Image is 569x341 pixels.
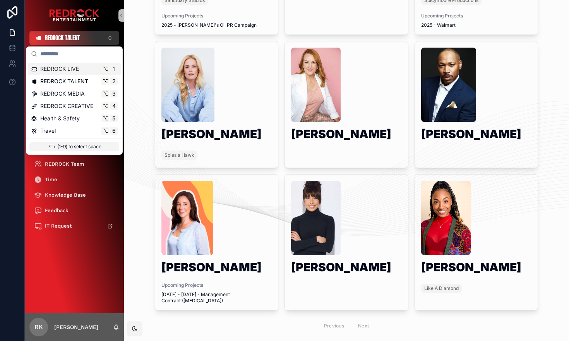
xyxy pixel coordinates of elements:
a: angelafornero.jpg[PERSON_NAME] [284,174,408,310]
a: C19FFF9F-FAF7-4621-991D61EFBE6D6ED3.jpg[PERSON_NAME]Like A Diamond [415,174,538,310]
a: IT Request [29,219,119,233]
span: 2025 - Walmart [421,22,532,28]
img: CAA55DDF-01DA-4617-9482CCFC763EC7E9.jpg [161,48,214,122]
h1: [PERSON_NAME] [291,261,402,276]
span: ⌥ [102,66,108,72]
img: Untitled-3-01_1500x-(1).webp [161,181,214,255]
span: Spies a Hawk [165,152,194,158]
span: ⌥ [102,91,108,97]
span: ⌥ [102,128,108,134]
span: Feedback [45,207,69,214]
span: Time [45,176,57,183]
span: 3 [111,91,117,97]
span: REDROCK MEDIA [40,90,85,98]
span: REDROCK TALENT [45,34,80,42]
img: 9B496E27-3AEE-467E-8289E49ECF6641B4.jpg [291,48,341,122]
span: Upcoming Projects [421,13,532,19]
span: Health & Safety [40,115,80,122]
div: scrollable content [25,45,124,243]
span: REDROCK CREATIVE [40,102,93,110]
h1: [PERSON_NAME] [421,261,532,276]
a: CAA55DDF-01DA-4617-9482CCFC763EC7E9.jpg[PERSON_NAME]Spies a Hawk [155,41,279,168]
span: 4 [111,103,117,109]
span: Upcoming Projects [161,13,272,19]
img: angelafornero.jpg [291,181,341,255]
h1: [PERSON_NAME] [161,128,272,143]
div: Suggestions [26,61,122,139]
span: ⌥ [102,103,108,109]
span: REDROCK TALENT [40,77,88,85]
a: Spies a Hawk [161,151,197,160]
a: Time [29,173,119,187]
h1: [PERSON_NAME] [421,128,532,143]
span: 6 [111,128,117,134]
span: 1 [111,66,117,72]
h1: [PERSON_NAME] [161,261,272,276]
a: Feedback [29,204,119,218]
img: JayDonnell-BD-7.jpg [421,48,476,122]
a: Like A Diamond [421,284,462,293]
a: Untitled-3-01_1500x-(1).webp[PERSON_NAME]Upcoming Projects[DATE] - [DATE] - Management Contract (... [155,174,279,310]
button: Select Button [29,31,119,45]
span: IT Request [45,223,72,229]
span: 2 [111,78,117,84]
span: Like A Diamond [424,285,459,291]
span: ⌥ [102,115,108,122]
span: Travel [40,127,56,135]
span: RK [34,322,43,332]
p: [PERSON_NAME] [54,323,98,331]
span: REDROCK Team [45,161,84,167]
a: 9B496E27-3AEE-467E-8289E49ECF6641B4.jpg[PERSON_NAME] [284,41,408,168]
a: JayDonnell-BD-7.jpg[PERSON_NAME] [415,41,538,168]
p: ⌥ + (1-9) to select space [29,142,119,151]
a: Knowledge Base [29,188,119,202]
img: App logo [49,9,99,22]
span: Upcoming Projects [161,282,272,288]
span: Knowledge Base [45,192,86,198]
img: C19FFF9F-FAF7-4621-991D61EFBE6D6ED3.jpg [421,181,471,255]
a: REDROCK Team [29,157,119,171]
span: ⌥ [102,78,108,84]
span: [DATE] - [DATE] - Management Contract ([MEDICAL_DATA]) [161,291,272,304]
span: REDROCK LIVE [40,65,79,73]
span: 2025 - [PERSON_NAME]'s Oil PR Campaign [161,22,272,28]
h1: [PERSON_NAME] [291,128,402,143]
span: 5 [111,115,117,122]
